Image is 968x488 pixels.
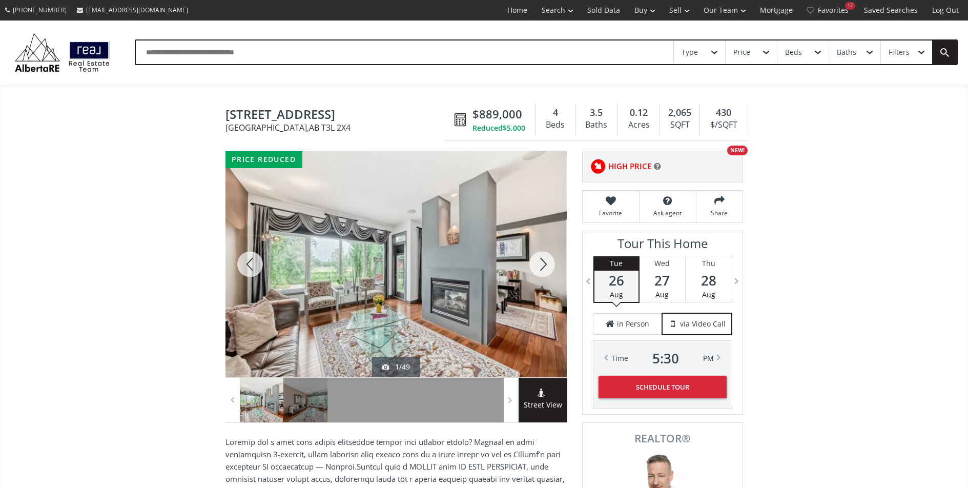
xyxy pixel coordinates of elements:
[472,106,522,122] span: $889,000
[668,106,691,119] span: 2,065
[686,256,732,271] div: Thu
[617,319,649,329] span: in Person
[665,117,694,133] div: SQFT
[610,290,623,299] span: Aug
[702,209,737,217] span: Share
[225,124,449,132] span: [GEOGRAPHIC_DATA] , AB T3L 2X4
[733,49,750,56] div: Price
[623,117,654,133] div: Acres
[588,209,634,217] span: Favorite
[541,106,570,119] div: 4
[702,290,715,299] span: Aug
[593,236,732,256] h3: Tour This Home
[581,117,612,133] div: Baths
[705,106,742,119] div: 430
[581,106,612,119] div: 3.5
[652,351,679,365] span: 5 : 30
[837,49,856,56] div: Baths
[727,146,748,155] div: NEW!
[640,256,685,271] div: Wed
[588,156,608,177] img: rating icon
[72,1,193,19] a: [EMAIL_ADDRESS][DOMAIN_NAME]
[705,117,742,133] div: $/SQFT
[623,106,654,119] div: 0.12
[594,433,731,444] span: REALTOR®
[503,123,525,133] span: $5,000
[13,6,67,14] span: [PHONE_NUMBER]
[640,273,685,288] span: 27
[382,362,410,372] div: 1/49
[10,31,114,74] img: Logo
[599,376,727,398] button: Schedule Tour
[686,273,732,288] span: 28
[472,123,525,133] div: Reduced
[519,399,567,411] span: Street View
[225,151,567,377] div: 206 Tuscany Ravine Close NW Calgary, AB T3L 2X4 - Photo 1 of 49
[86,6,188,14] span: [EMAIL_ADDRESS][DOMAIN_NAME]
[680,319,726,329] span: via Video Call
[608,161,651,172] span: HIGH PRICE
[594,256,639,271] div: Tue
[611,351,714,365] div: Time PM
[225,151,302,168] div: price reduced
[845,2,855,10] div: 17
[645,209,691,217] span: Ask agent
[682,49,698,56] div: Type
[655,290,669,299] span: Aug
[594,273,639,288] span: 26
[225,108,449,124] span: 206 Tuscany Ravine Close NW
[541,117,570,133] div: Beds
[889,49,910,56] div: Filters
[785,49,802,56] div: Beds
